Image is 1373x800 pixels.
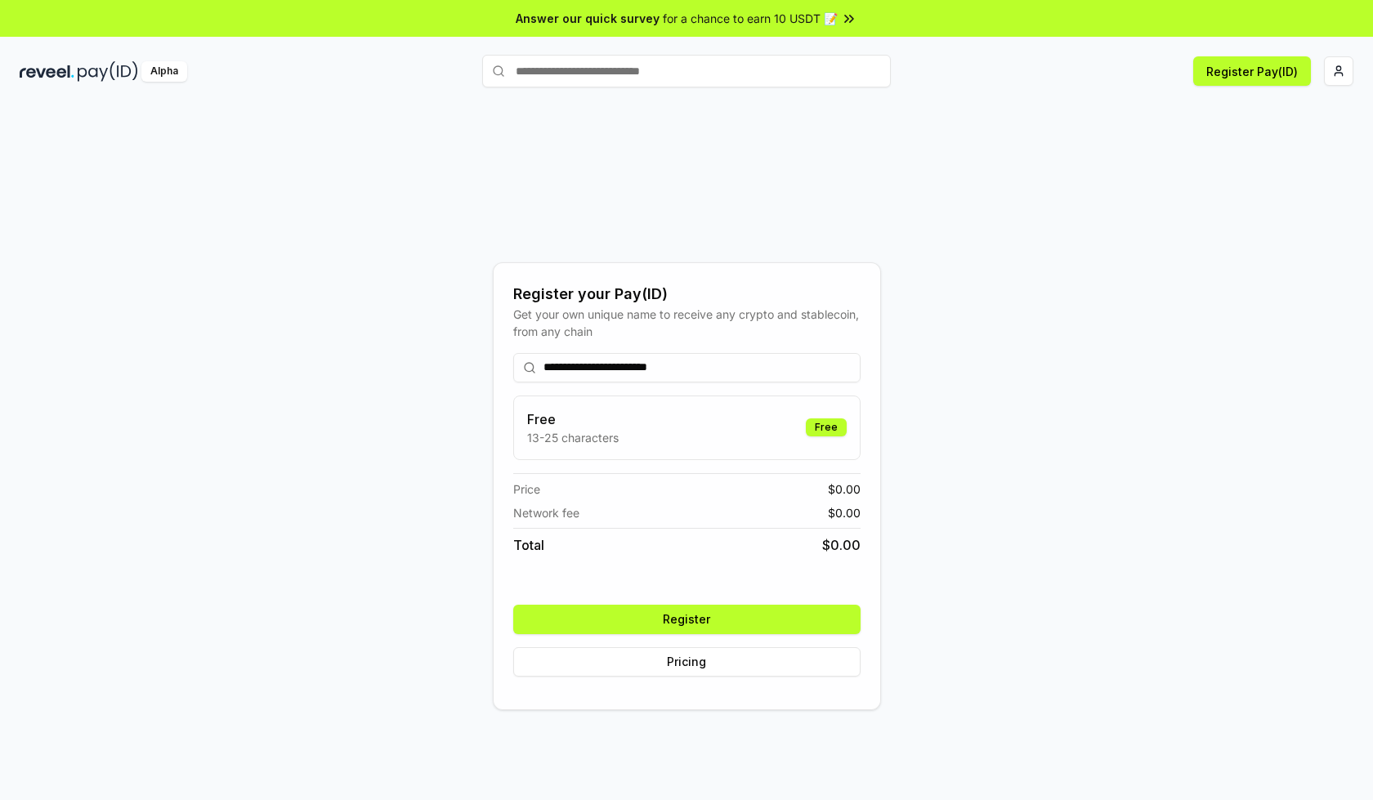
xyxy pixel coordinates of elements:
p: 13-25 characters [527,429,619,446]
div: Register your Pay(ID) [513,283,861,306]
span: $ 0.00 [828,480,861,498]
span: Answer our quick survey [516,10,660,27]
button: Register Pay(ID) [1193,56,1311,86]
span: Total [513,535,544,555]
img: pay_id [78,61,138,82]
button: Pricing [513,647,861,677]
div: Get your own unique name to receive any crypto and stablecoin, from any chain [513,306,861,340]
button: Register [513,605,861,634]
span: $ 0.00 [828,504,861,521]
h3: Free [527,409,619,429]
div: Free [806,418,847,436]
span: $ 0.00 [822,535,861,555]
img: reveel_dark [20,61,74,82]
span: Price [513,480,540,498]
span: for a chance to earn 10 USDT 📝 [663,10,838,27]
div: Alpha [141,61,187,82]
span: Network fee [513,504,579,521]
